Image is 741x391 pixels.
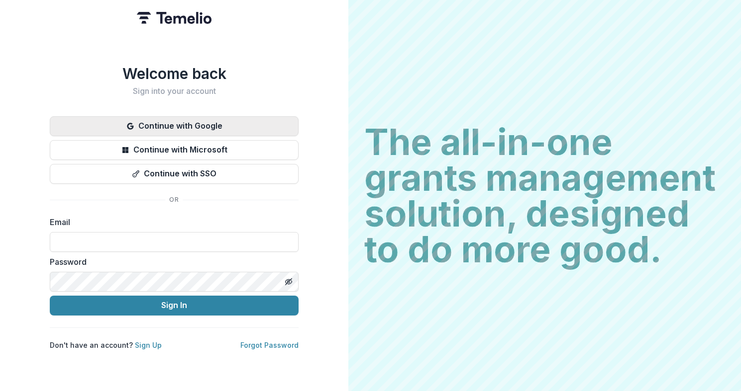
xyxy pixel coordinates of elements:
[50,86,299,96] h2: Sign into your account
[50,256,293,268] label: Password
[50,296,299,315] button: Sign In
[137,12,212,24] img: Temelio
[281,274,297,290] button: Toggle password visibility
[50,340,162,350] p: Don't have an account?
[50,65,299,82] h1: Welcome back
[50,164,299,184] button: Continue with SSO
[50,140,299,160] button: Continue with Microsoft
[50,116,299,136] button: Continue with Google
[50,216,293,228] label: Email
[135,341,162,349] a: Sign Up
[240,341,299,349] a: Forgot Password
